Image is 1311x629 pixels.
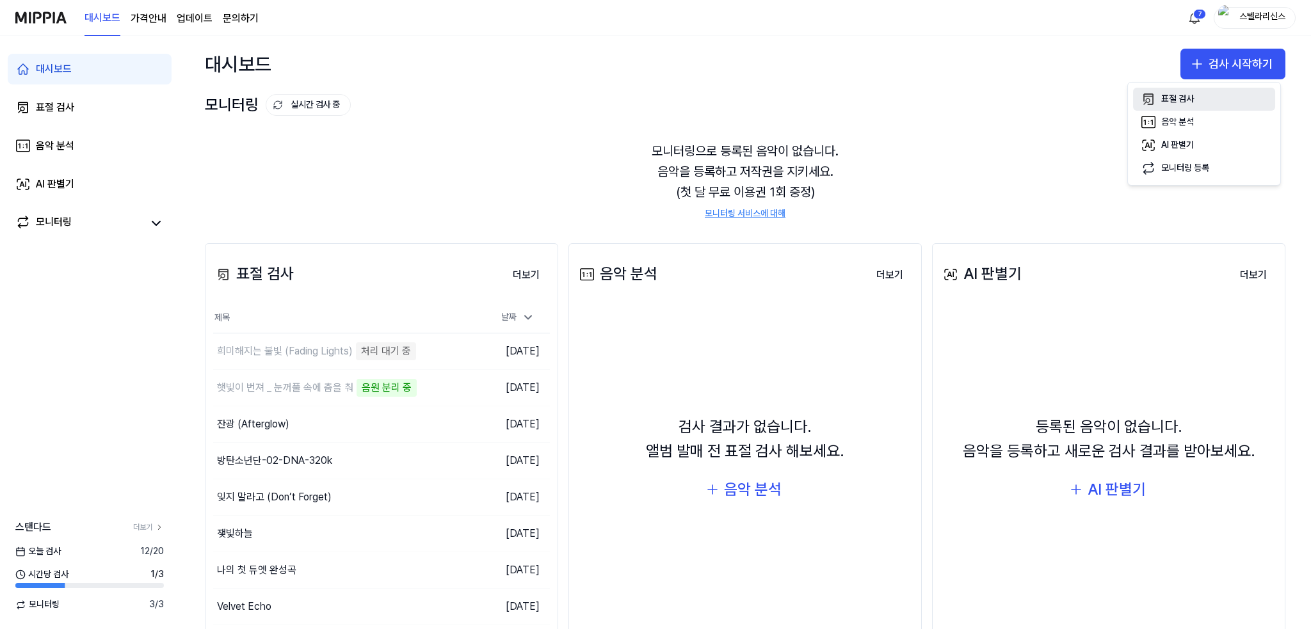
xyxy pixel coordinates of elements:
img: profile [1218,5,1234,31]
a: 음악 분석 [8,131,172,161]
div: 표절 검사 [1161,93,1194,106]
div: 음악 분석 [36,138,74,154]
div: 검사 결과가 없습니다. 앨범 발매 전 표절 검사 해보세요. [646,415,844,464]
button: AI 판별기 [1133,134,1275,157]
div: 모니터링 [36,214,72,232]
div: 잊지 말라고 (Don’t Forget) [217,490,332,505]
button: 가격안내 [131,11,166,26]
div: Velvet Echo [217,599,271,614]
span: 1 / 3 [150,568,164,581]
div: 방탄소년단-02-DNA-320k [217,453,332,468]
span: 스탠다드 [15,520,51,535]
a: 더보기 [866,261,913,288]
a: 대시보드 [84,1,120,36]
td: [DATE] [466,589,551,625]
button: profile스텔라리신스 [1214,7,1296,29]
span: 12 / 20 [140,545,164,558]
span: 3 / 3 [149,598,164,611]
button: 표절 검사 [1133,88,1275,111]
a: 표절 검사 [8,92,172,123]
div: 표절 검사 [213,262,294,286]
div: 음원 분리 중 [357,379,417,397]
th: 제목 [213,303,466,333]
div: 잔광 (Afterglow) [217,417,289,432]
a: 더보기 [503,261,550,288]
button: 더보기 [503,262,550,288]
button: 음악 분석 [1133,111,1275,134]
button: 모니터링 등록 [1133,157,1275,180]
div: AI 판별기 [940,262,1022,286]
button: 더보기 [1230,262,1277,288]
button: 실시간 검사 중 [266,94,351,116]
div: 햇빛이 번져 _ 눈꺼풀 속에 춤을 춰 [217,380,353,395]
td: [DATE] [466,479,551,516]
div: 날짜 [496,307,540,328]
div: 모니터링으로 등록된 음악이 없습니다. 음악을 등록하고 저작권을 지키세요. (첫 달 무료 이용권 1회 증정) [205,125,1285,235]
span: 오늘 검사 [15,545,61,558]
div: 나의 첫 듀엣 완성곡 [217,562,296,578]
div: 7 [1193,9,1206,19]
div: 대시보드 [36,61,72,77]
a: 더보기 [133,522,164,533]
div: 음악 분석 [724,477,782,502]
a: 대시보드 [8,54,172,84]
a: 업데이트 [177,11,213,26]
div: AI 판별기 [36,177,74,192]
a: 모니터링 서비스에 대해 [705,207,785,220]
div: 희미해지는 불빛 (Fading Lights) [217,344,353,359]
div: 처리 대기 중 [356,342,416,360]
div: AI 판별기 [1088,477,1146,502]
td: [DATE] [466,406,551,443]
button: 알림7 [1184,8,1205,28]
a: 더보기 [1230,261,1277,288]
div: 모니터링 등록 [1161,162,1209,175]
td: [DATE] [466,443,551,479]
button: 더보기 [866,262,913,288]
a: 모니터링 [15,214,143,232]
div: 대시보드 [205,49,271,79]
div: 쟂빛하늘 [217,526,253,541]
button: 검사 시작하기 [1180,49,1285,79]
div: 스텔라리신스 [1237,10,1287,24]
td: [DATE] [466,333,551,370]
span: 시간당 검사 [15,568,68,581]
div: AI 판별기 [1161,139,1194,152]
a: 문의하기 [223,11,259,26]
button: 음악 분석 [696,474,794,505]
div: 표절 검사 [36,100,74,115]
td: [DATE] [466,370,551,406]
img: 알림 [1187,10,1202,26]
div: 음악 분석 [577,262,657,286]
td: [DATE] [466,552,551,589]
div: 모니터링 [205,93,351,117]
button: AI 판별기 [1059,474,1159,505]
div: 음악 분석 [1161,116,1194,129]
a: AI 판별기 [8,169,172,200]
td: [DATE] [466,516,551,552]
div: 등록된 음악이 없습니다. 음악을 등록하고 새로운 검사 결과를 받아보세요. [963,415,1255,464]
span: 모니터링 [15,598,60,611]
